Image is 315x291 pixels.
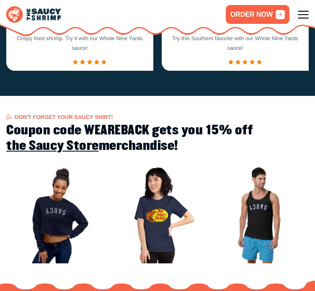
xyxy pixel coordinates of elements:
[211,166,309,263] img: Image 3
[226,5,289,24] a: ORDER NOW
[6,6,61,23] img: logo
[6,114,113,120] span: Don't forget your Saucy Shirt!
[6,138,99,154] a: the Saucy Store
[109,166,207,263] img: Image 2
[13,34,146,53] p: Crispy fried shrimp. Try it with our Whole Nine Yards sauce!
[6,166,104,263] img: Image 1
[169,34,302,53] p: Try this Southern favorite with our Whole Nine Yards sauce!
[6,123,309,154] h2: Coupon code WEAREBACK gets you 15% off merchandise!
